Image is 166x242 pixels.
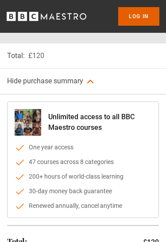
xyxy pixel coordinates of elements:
[7,10,86,23] svg: BBC Maestro
[28,51,44,61] p: £120
[15,187,151,196] li: 30-day money back guarantee
[118,7,159,26] a: Log In
[7,51,25,61] p: Total:
[15,201,151,211] li: Renewed annually, cancel anytime
[48,112,151,133] p: Unlimited access to all BBC Maestro courses
[15,157,151,167] li: 47 courses across 8 categories
[15,172,151,181] li: 200+ hours of world-class learning
[7,77,83,85] span: Hide purchase summary
[15,143,151,152] li: One year access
